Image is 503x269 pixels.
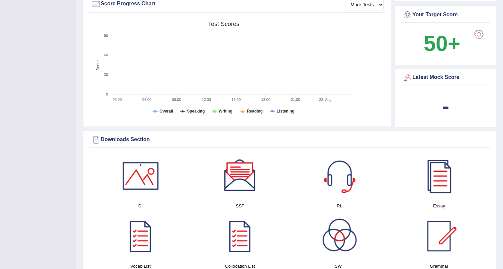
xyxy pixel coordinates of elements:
[277,109,294,114] tspan: Listening
[104,73,108,77] text: 30
[104,53,108,57] text: 60
[393,202,486,209] h4: Essay
[106,92,108,96] text: 0
[142,98,151,102] text: 06:00
[172,98,181,102] text: 09:00
[261,98,270,102] text: 18:00
[293,202,386,209] h4: RL
[424,31,460,56] b: 50+
[219,109,232,114] tspan: Writing
[91,135,489,145] div: Downloads Section
[159,109,173,114] tspan: Overall
[208,21,239,27] tspan: Test scores
[94,202,187,209] h4: DI
[194,202,287,209] h4: SST
[187,109,205,114] tspan: Speaking
[402,10,489,20] div: Your Target Score
[442,94,449,118] b: -
[202,98,211,102] text: 12:00
[232,98,241,102] text: 15:00
[247,109,262,114] tspan: Reading
[113,98,122,102] text: 03:00
[104,34,108,38] text: 90
[291,98,300,102] text: 21:00
[96,60,100,71] tspan: Score
[402,73,489,83] div: Latest Mock Score
[319,98,331,102] tspan: 22. Aug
